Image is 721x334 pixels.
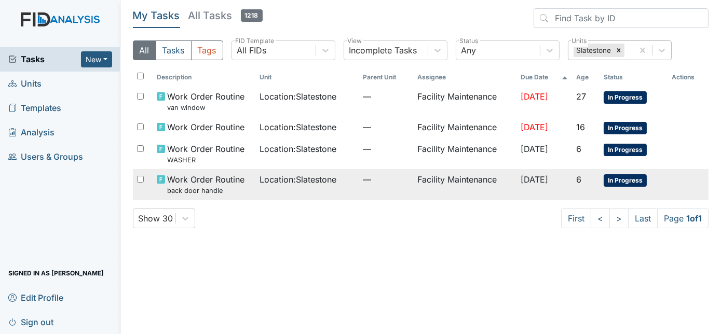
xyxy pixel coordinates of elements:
[604,122,647,134] span: In Progress
[359,68,414,86] th: Toggle SortBy
[237,44,267,57] div: All FIDs
[8,53,81,65] a: Tasks
[521,122,548,132] span: [DATE]
[574,44,613,57] div: Slatestone
[413,86,516,117] td: Facility Maintenance
[153,68,255,86] th: Toggle SortBy
[591,208,610,228] a: <
[413,117,516,138] td: Facility Maintenance
[668,68,709,86] th: Actions
[576,174,581,185] span: 6
[8,289,63,305] span: Edit Profile
[8,124,55,141] span: Analysis
[8,314,53,330] span: Sign out
[561,208,709,228] nav: task-pagination
[657,208,709,228] span: Page
[8,100,61,116] span: Templates
[167,103,244,113] small: van window
[81,51,112,67] button: New
[156,40,192,60] button: Tasks
[167,121,244,133] span: Work Order Routine
[604,91,647,104] span: In Progress
[167,173,244,196] span: Work Order Routine back door handle
[572,68,600,86] th: Toggle SortBy
[576,91,586,102] span: 27
[363,90,410,103] span: —
[413,169,516,200] td: Facility Maintenance
[191,40,223,60] button: Tags
[188,8,263,23] h5: All Tasks
[561,208,591,228] a: First
[413,68,516,86] th: Assignee
[609,208,629,228] a: >
[363,173,410,186] span: —
[349,44,417,57] div: Incomplete Tasks
[363,121,410,133] span: —
[604,144,647,156] span: In Progress
[521,144,548,154] span: [DATE]
[133,40,223,60] div: Type filter
[139,212,173,225] div: Show 30
[8,76,42,92] span: Units
[167,143,244,165] span: Work Order Routine WASHER
[628,208,658,228] a: Last
[260,90,336,103] span: Location : Slatestone
[137,73,144,79] input: Toggle All Rows Selected
[133,40,156,60] button: All
[255,68,358,86] th: Toggle SortBy
[521,174,548,185] span: [DATE]
[8,265,104,281] span: Signed in as [PERSON_NAME]
[576,144,581,154] span: 6
[260,143,336,155] span: Location : Slatestone
[413,138,516,169] td: Facility Maintenance
[133,8,180,23] h5: My Tasks
[167,90,244,113] span: Work Order Routine van window
[260,173,336,186] span: Location : Slatestone
[241,9,263,22] span: 1218
[521,91,548,102] span: [DATE]
[686,213,702,224] strong: 1 of 1
[363,143,410,155] span: —
[461,44,477,57] div: Any
[167,186,244,196] small: back door handle
[8,149,83,165] span: Users & Groups
[516,68,572,86] th: Toggle SortBy
[260,121,336,133] span: Location : Slatestone
[604,174,647,187] span: In Progress
[167,155,244,165] small: WASHER
[600,68,668,86] th: Toggle SortBy
[534,8,709,28] input: Find Task by ID
[576,122,585,132] span: 16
